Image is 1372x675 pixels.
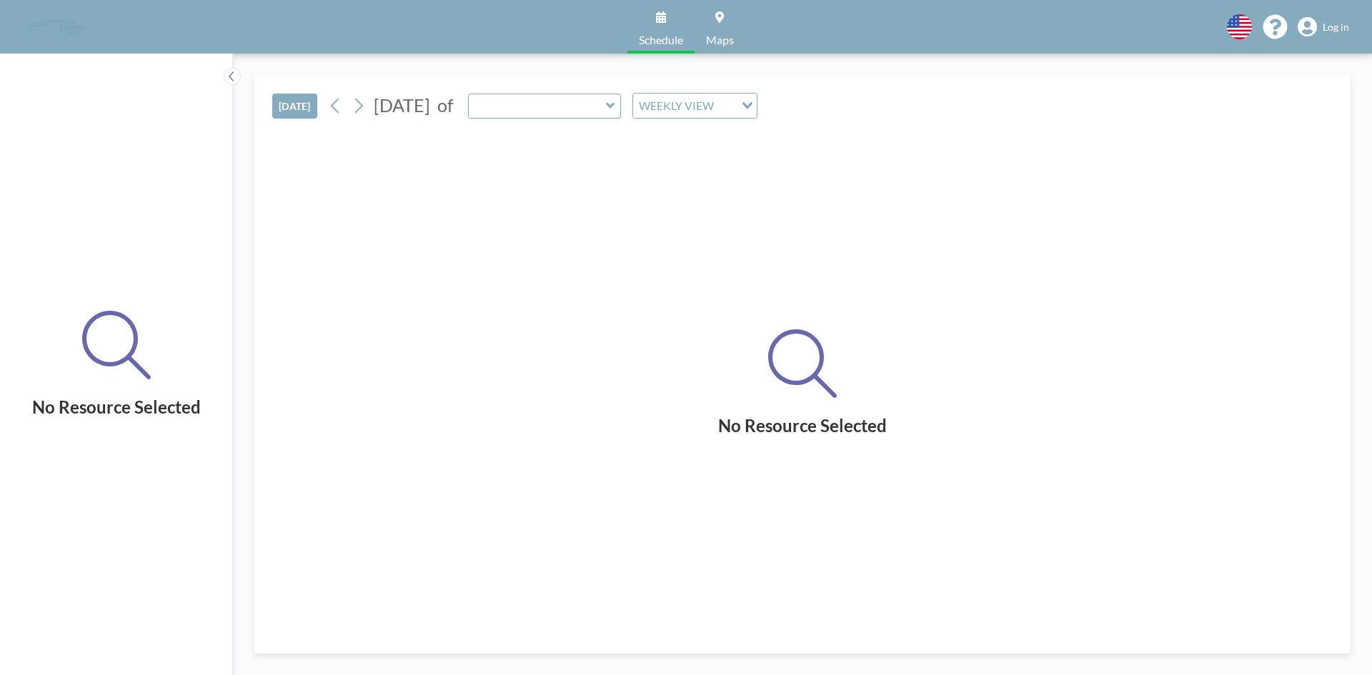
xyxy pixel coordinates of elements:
[633,94,757,118] div: Search for option
[272,94,317,119] button: [DATE]
[636,96,717,115] span: WEEKLY VIEW
[1323,21,1349,34] span: Log in
[718,96,733,115] input: Search for option
[639,34,683,46] span: Schedule
[272,415,1333,436] h2: No Resource Selected
[23,13,91,41] img: organization-logo
[706,34,734,46] span: Maps
[374,94,430,116] span: [DATE]
[1298,17,1349,37] a: Log in
[437,94,453,116] span: of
